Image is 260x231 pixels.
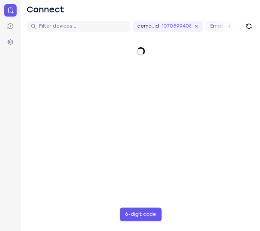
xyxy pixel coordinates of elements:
a: Sessions [4,20,17,32]
input: Filter devices... [39,23,126,30]
label: Email [210,23,223,30]
a: Connect [4,4,17,17]
label: demo_id [137,23,159,30]
h1: Connect [27,4,64,15]
a: Settings [4,36,17,48]
button: Refresh [243,21,254,32]
button: 6-digit code [120,208,161,221]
